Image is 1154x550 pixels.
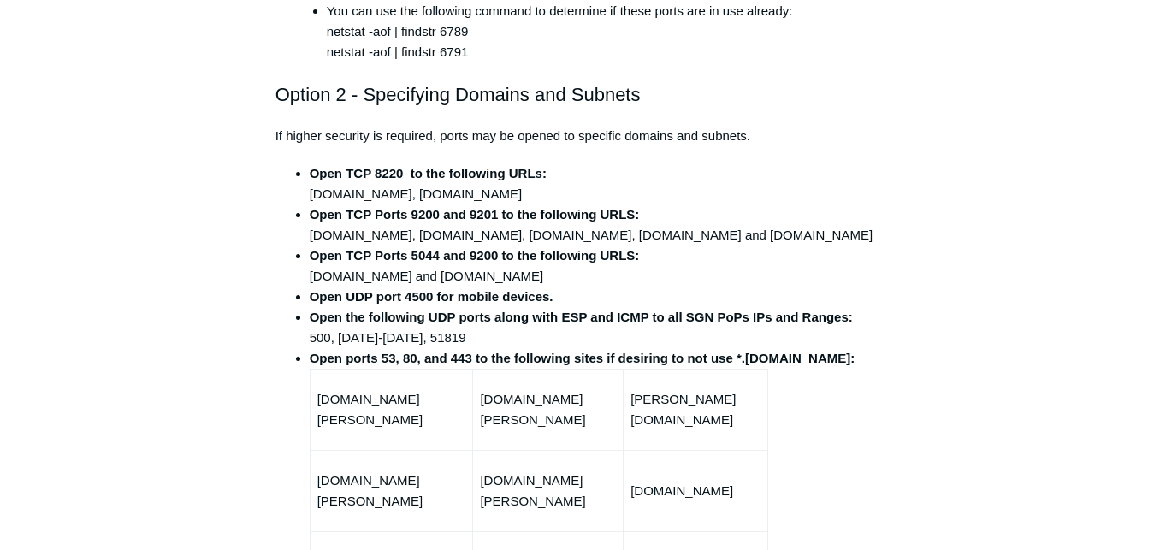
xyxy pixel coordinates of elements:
td: [DOMAIN_NAME][PERSON_NAME] [310,369,473,450]
strong: Open TCP Ports 5044 and 9200 to the following URLS: [310,248,640,263]
li: You can use the following command to determine if these ports are in use already: netstat -aof | ... [327,1,879,62]
strong: Open the following UDP ports along with ESP and ICMP to all SGN PoPs IPs and Ranges: [310,310,853,324]
p: [DOMAIN_NAME][PERSON_NAME] [317,470,466,512]
strong: Open ports 53, 80, and 443 to the following sites if desiring to not use *.[DOMAIN_NAME]: [310,351,855,365]
li: 500, [DATE]-[DATE], 51819 [310,307,879,348]
li: [DOMAIN_NAME], [DOMAIN_NAME] [310,163,879,204]
h2: Option 2 - Specifying Domains and Subnets [275,80,879,109]
p: [DOMAIN_NAME][PERSON_NAME] [480,389,616,430]
li: [DOMAIN_NAME], [DOMAIN_NAME], [DOMAIN_NAME], [DOMAIN_NAME] and [DOMAIN_NAME] [310,204,879,245]
p: [DOMAIN_NAME][PERSON_NAME] [480,470,616,512]
p: If higher security is required, ports may be opened to specific domains and subnets. [275,126,879,146]
p: [PERSON_NAME][DOMAIN_NAME] [630,389,760,430]
strong: Open TCP Ports 9200 and 9201 to the following URLS: [310,207,640,222]
li: [DOMAIN_NAME] and [DOMAIN_NAME] [310,245,879,287]
strong: Open TCP 8220 to the following URLs: [310,166,547,180]
strong: Open UDP port 4500 for mobile devices. [310,289,553,304]
p: [DOMAIN_NAME] [630,481,760,501]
